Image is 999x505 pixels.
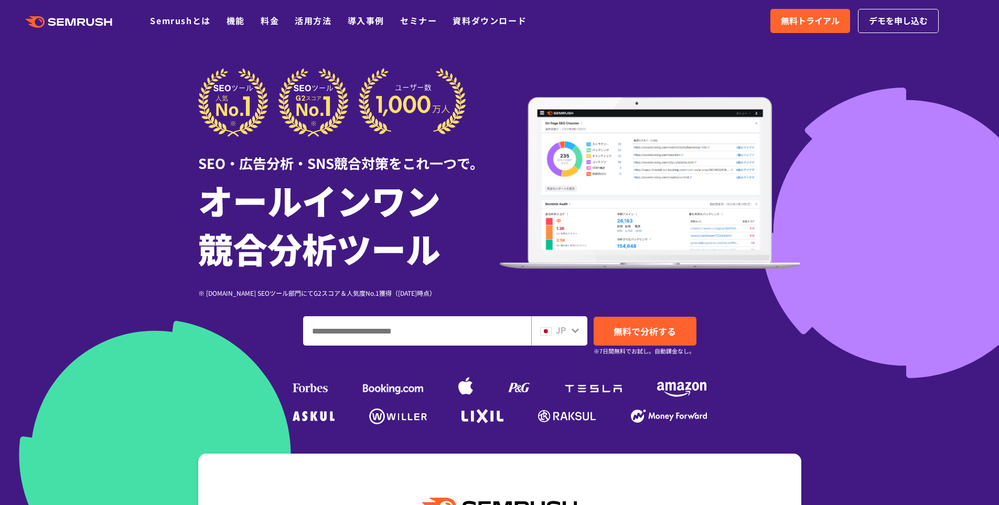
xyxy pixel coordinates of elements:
[556,324,566,336] span: JP
[198,176,500,272] h1: オールインワン 競合分析ツール
[348,14,384,27] a: 導入事例
[594,346,695,356] small: ※7日間無料でお試し。自動課金なし。
[594,317,696,346] a: 無料で分析する
[770,9,850,33] a: 無料トライアル
[261,14,279,27] a: 料金
[227,14,245,27] a: 機能
[150,14,210,27] a: Semrushとは
[858,9,939,33] a: デモを申し込む
[400,14,437,27] a: セミナー
[295,14,331,27] a: 活用方法
[453,14,527,27] a: 資料ダウンロード
[781,14,840,28] span: 無料トライアル
[869,14,928,28] span: デモを申し込む
[198,137,500,173] div: SEO・広告分析・SNS競合対策をこれ一つで。
[304,317,531,345] input: ドメイン、キーワードまたはURLを入力してください
[198,288,500,298] div: ※ [DOMAIN_NAME] SEOツール部門にてG2スコア＆人気度No.1獲得（[DATE]時点）
[614,325,676,338] span: 無料で分析する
